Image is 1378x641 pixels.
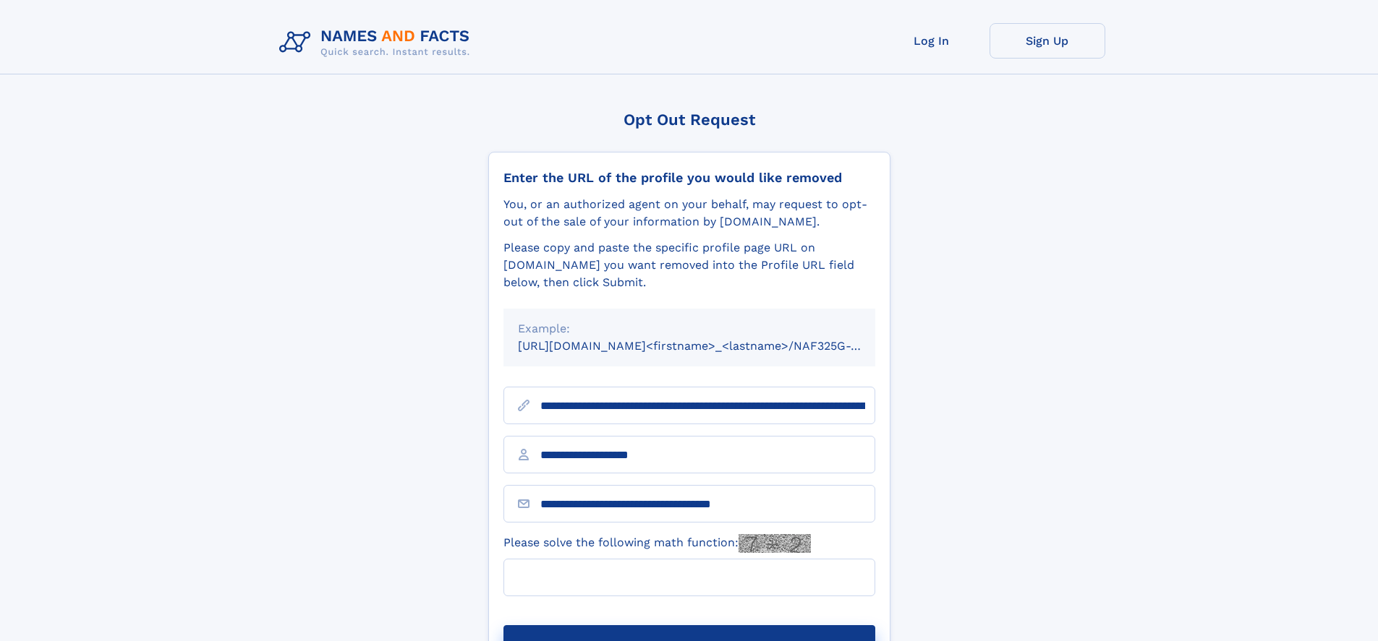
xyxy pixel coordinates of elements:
[990,23,1105,59] a: Sign Up
[518,320,861,337] div: Example:
[518,339,903,353] small: [URL][DOMAIN_NAME]<firstname>_<lastname>/NAF325G-xxxxxxxx
[273,23,482,62] img: Logo Names and Facts
[503,170,875,186] div: Enter the URL of the profile you would like removed
[503,239,875,291] div: Please copy and paste the specific profile page URL on [DOMAIN_NAME] you want removed into the Pr...
[488,111,890,129] div: Opt Out Request
[503,534,811,553] label: Please solve the following math function:
[503,196,875,231] div: You, or an authorized agent on your behalf, may request to opt-out of the sale of your informatio...
[874,23,990,59] a: Log In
